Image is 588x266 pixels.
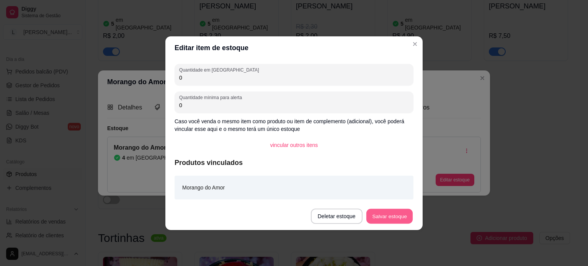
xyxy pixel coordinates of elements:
p: Caso você venda o mesmo item como produto ou item de complemento (adicional), você poderá vincula... [175,117,413,133]
input: Quantidade mínima para alerta [179,101,409,109]
label: Quantidade em [GEOGRAPHIC_DATA] [179,67,261,73]
button: Salvar estoque [366,209,413,224]
article: Morango do Amor [182,183,225,192]
label: Quantidade mínima para alerta [179,94,245,101]
input: Quantidade em estoque [179,74,409,82]
header: Editar item de estoque [165,36,423,59]
button: Deletar estoque [311,209,363,224]
button: Close [409,38,421,50]
button: vincular outros itens [264,137,324,153]
article: Produtos vinculados [175,157,413,168]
